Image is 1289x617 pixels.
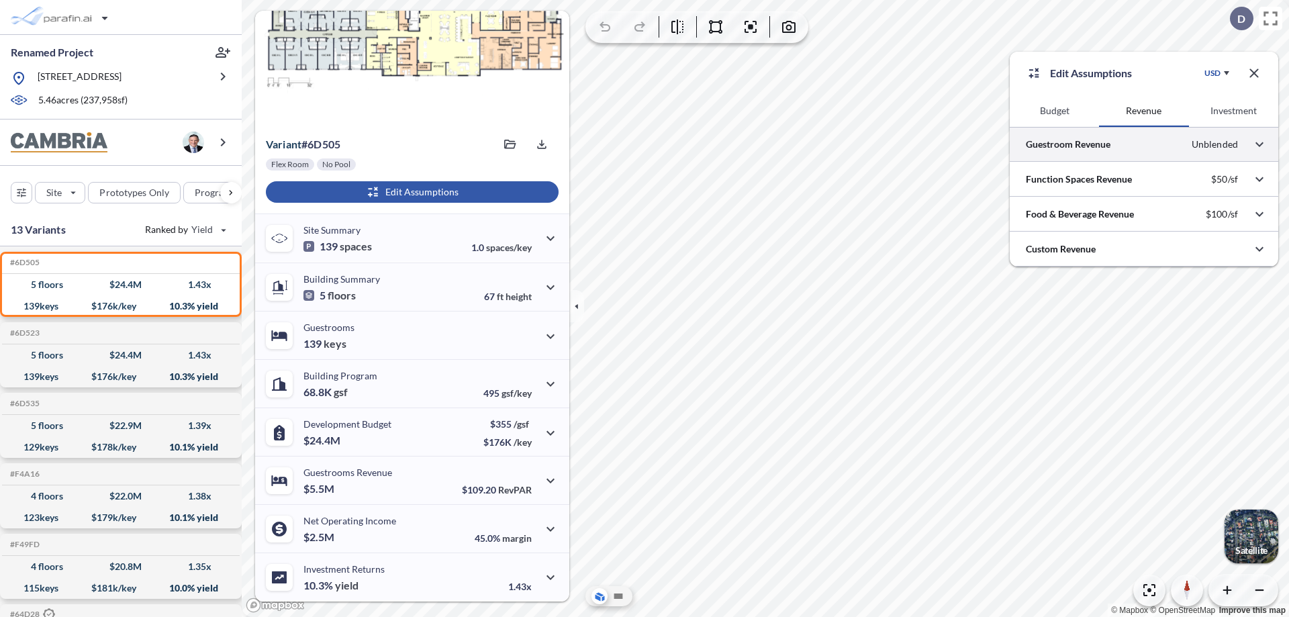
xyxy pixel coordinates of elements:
p: No Pool [322,159,350,170]
p: $24.4M [303,434,342,447]
img: Switcher Image [1225,510,1278,563]
p: $50/sf [1211,173,1238,185]
img: user logo [183,132,204,153]
button: Site Plan [610,588,626,604]
p: # 6d505 [266,138,340,151]
p: 68.8K [303,385,348,399]
span: Variant [266,138,301,150]
span: floors [328,289,356,302]
span: gsf [334,385,348,399]
button: Switcher ImageSatellite [1225,510,1278,563]
p: $176K [483,436,532,448]
span: gsf/key [502,387,532,399]
h5: Click to copy the code [7,399,40,408]
div: USD [1204,68,1221,79]
p: 13 Variants [11,222,66,238]
p: Flex Room [271,159,309,170]
p: 45.0% [475,532,532,544]
p: 1.43x [508,581,532,592]
p: Renamed Project [11,45,93,60]
span: height [506,291,532,302]
h5: Click to copy the code [7,540,40,549]
p: Development Budget [303,418,391,430]
span: spaces [340,240,372,253]
button: Prototypes Only [88,182,181,203]
p: $109.20 [462,484,532,495]
p: $355 [483,418,532,430]
p: Edit Assumptions [1050,65,1132,81]
p: Guestrooms Revenue [303,467,392,478]
h5: Click to copy the code [7,328,40,338]
p: Prototypes Only [99,186,169,199]
p: Program [195,186,232,199]
span: RevPAR [498,484,532,495]
button: Investment [1189,95,1278,127]
p: 5 [303,289,356,302]
p: Food & Beverage Revenue [1026,207,1134,221]
p: Function Spaces Revenue [1026,173,1132,186]
p: Net Operating Income [303,515,396,526]
p: Satellite [1235,545,1268,556]
p: D [1237,13,1245,25]
p: Guestrooms [303,322,354,333]
span: Yield [191,223,213,236]
button: Ranked by Yield [134,219,235,240]
p: Custom Revenue [1026,242,1096,256]
button: Program [183,182,256,203]
span: margin [502,532,532,544]
p: Site Summary [303,224,361,236]
a: OpenStreetMap [1150,606,1215,615]
p: 139 [303,337,346,350]
span: keys [324,337,346,350]
p: Building Program [303,370,377,381]
p: 67 [484,291,532,302]
button: Site [35,182,85,203]
p: 495 [483,387,532,399]
a: Improve this map [1219,606,1286,615]
span: /gsf [514,418,529,430]
p: [STREET_ADDRESS] [38,70,122,87]
span: spaces/key [486,242,532,253]
p: 5.46 acres ( 237,958 sf) [38,93,128,108]
p: 1.0 [471,242,532,253]
p: $100/sf [1206,208,1238,220]
h5: Click to copy the code [7,258,40,267]
p: Site [46,186,62,199]
button: Edit Assumptions [266,181,559,203]
p: Investment Returns [303,563,385,575]
a: Mapbox homepage [246,598,305,613]
img: BrandImage [11,132,107,153]
p: Building Summary [303,273,380,285]
p: $5.5M [303,482,336,495]
button: Aerial View [591,588,608,604]
span: /key [514,436,532,448]
span: yield [335,579,359,592]
button: Revenue [1099,95,1188,127]
p: 10.3% [303,579,359,592]
button: Budget [1010,95,1099,127]
p: $2.5M [303,530,336,544]
a: Mapbox [1111,606,1148,615]
p: 139 [303,240,372,253]
span: ft [497,291,504,302]
h5: Click to copy the code [7,469,40,479]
